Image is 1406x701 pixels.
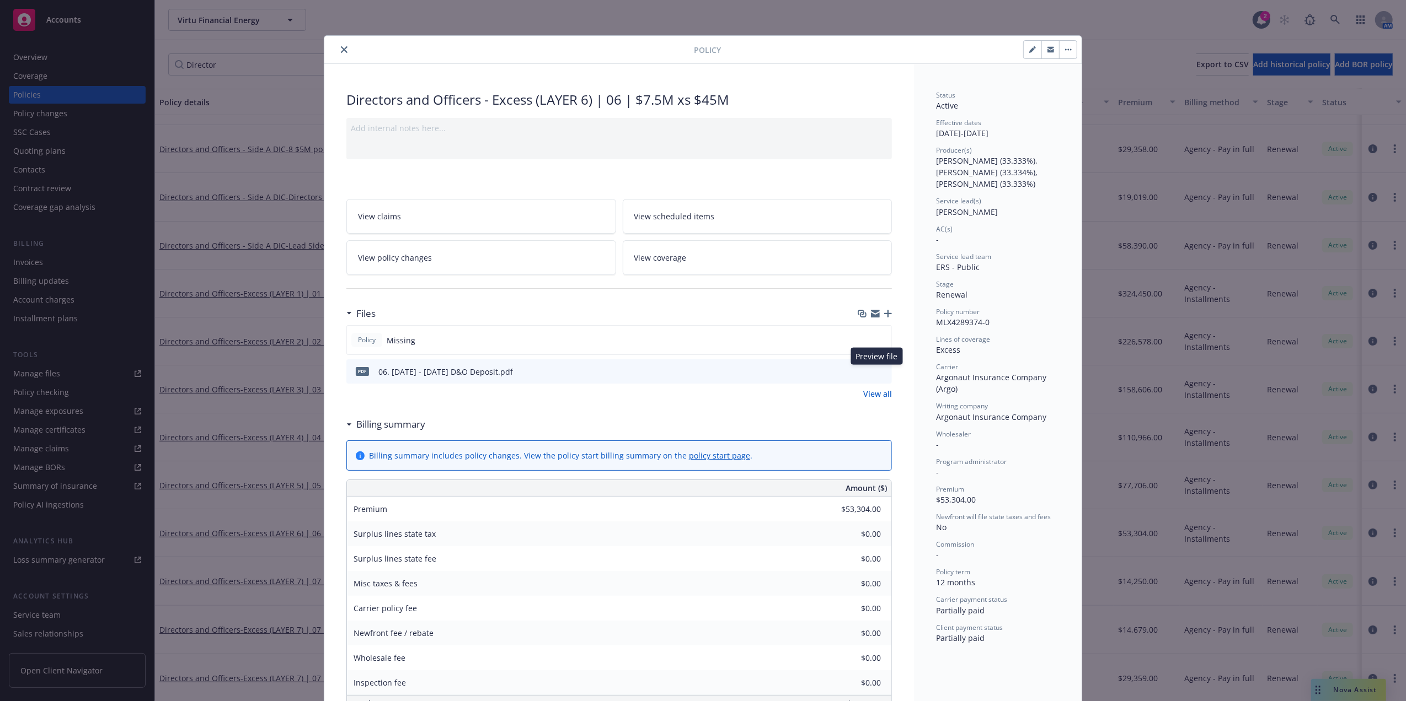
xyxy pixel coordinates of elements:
span: Client payment status [936,623,1003,632]
a: View policy changes [346,240,616,275]
span: Surplus lines state fee [354,553,436,564]
input: 0.00 [816,600,888,617]
span: MLX4289374-0 [936,317,990,327]
span: Policy [694,44,721,56]
span: View claims [358,211,401,222]
div: Excess [936,344,1060,355]
span: - [936,234,939,245]
span: Policy number [936,307,980,316]
span: Stage [936,279,954,289]
span: Newfront will file state taxes and fees [936,512,1051,521]
div: [DATE] - [DATE] [936,118,1060,139]
span: Wholesaler [936,429,971,439]
span: Carrier policy fee [354,603,417,613]
input: 0.00 [816,625,888,641]
span: pdf [356,367,369,375]
span: No [936,522,947,532]
div: 06. [DATE] - [DATE] D&O Deposit.pdf [378,366,513,378]
span: Misc taxes & fees [354,578,418,589]
span: Inspection fee [354,677,406,688]
input: 0.00 [816,526,888,542]
span: AC(s) [936,224,953,234]
input: 0.00 [816,551,888,567]
span: 12 months [936,577,975,587]
span: Producer(s) [936,145,972,155]
span: Active [936,100,958,111]
div: Billing summary [346,417,425,432]
span: Effective dates [936,118,981,127]
input: 0.00 [816,675,888,691]
a: View scheduled items [623,199,892,234]
span: Argonaut Insurance Company (Argo) [936,372,1049,394]
a: View coverage [623,240,892,275]
div: Directors and Officers - Excess (LAYER 6) | 06 | $7.5M xs $45M [346,90,892,109]
span: Carrier [936,362,958,371]
span: Writing company [936,401,988,411]
div: Preview file [851,348,903,365]
a: policy start page [689,450,750,461]
span: - [936,439,939,450]
span: Premium [354,504,387,514]
input: 0.00 [816,650,888,666]
span: - [936,549,939,560]
span: Commission [936,540,974,549]
span: Argonaut Insurance Company [936,412,1046,422]
h3: Files [356,306,376,321]
span: Partially paid [936,605,985,616]
span: Lines of coverage [936,335,990,344]
span: Newfront fee / rebate [354,628,434,638]
span: Premium [936,484,964,494]
span: [PERSON_NAME] (33.333%), [PERSON_NAME] (33.334%), [PERSON_NAME] (33.333%) [936,155,1040,189]
input: 0.00 [816,501,888,517]
button: close [338,43,351,56]
span: Surplus lines state tax [354,529,436,539]
span: Wholesale fee [354,653,405,663]
span: View coverage [634,252,687,263]
span: [PERSON_NAME] [936,207,998,217]
span: View policy changes [358,252,432,263]
div: Billing summary includes policy changes. View the policy start billing summary on the . [369,450,752,461]
span: Policy term [936,567,970,576]
span: View scheduled items [634,211,715,222]
span: Policy [356,335,378,345]
a: View all [863,388,892,400]
span: Status [936,90,955,100]
input: 0.00 [816,575,888,592]
span: Amount ($) [846,482,887,494]
span: $53,304.00 [936,494,976,505]
span: Service lead team [936,252,991,261]
span: Missing [387,335,415,346]
div: Files [346,306,376,321]
span: - [936,467,939,477]
span: Carrier payment status [936,595,1007,604]
span: Renewal [936,289,967,300]
span: Program administrator [936,457,1007,466]
div: Add internal notes here... [351,122,888,134]
h3: Billing summary [356,417,425,432]
button: download file [860,366,869,378]
a: View claims [346,199,616,234]
span: Partially paid [936,633,985,643]
span: Service lead(s) [936,196,981,206]
span: ERS - Public [936,262,980,272]
button: preview file [878,366,888,378]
